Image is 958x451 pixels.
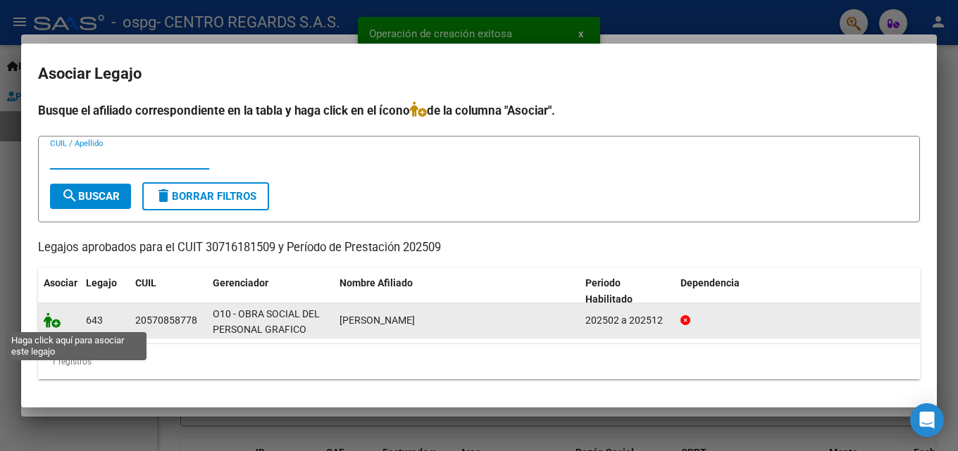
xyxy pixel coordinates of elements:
[86,277,117,288] span: Legajo
[80,268,130,315] datatable-header-cell: Legajo
[61,187,78,204] mat-icon: search
[585,277,633,305] span: Periodo Habilitado
[61,190,120,203] span: Buscar
[213,308,320,336] span: O10 - OBRA SOCIAL DEL PERSONAL GRAFICO
[142,182,269,210] button: Borrar Filtros
[680,277,740,288] span: Dependencia
[340,315,415,326] span: BENITEZ JUNIOR BENJAMIN
[155,190,256,203] span: Borrar Filtros
[213,277,268,288] span: Gerenciador
[155,187,172,204] mat-icon: delete
[340,277,413,288] span: Nombre Afiliado
[675,268,921,315] datatable-header-cell: Dependencia
[86,315,103,326] span: 643
[38,239,920,257] p: Legajos aprobados para el CUIT 30716181509 y Período de Prestación 202509
[207,268,334,315] datatable-header-cell: Gerenciador
[585,312,669,329] div: 202502 a 202512
[580,268,675,315] datatable-header-cell: Periodo Habilitado
[910,403,944,437] div: Open Intercom Messenger
[135,277,156,288] span: CUIL
[334,268,580,315] datatable-header-cell: Nombre Afiliado
[44,277,77,288] span: Asociar
[38,101,920,120] h4: Busque el afiliado correspondiente en la tabla y haga click en el ícono de la columna "Asociar".
[38,268,80,315] datatable-header-cell: Asociar
[50,184,131,209] button: Buscar
[135,312,197,329] div: 20570858778
[38,344,920,379] div: 1 registros
[130,268,207,315] datatable-header-cell: CUIL
[38,61,920,87] h2: Asociar Legajo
